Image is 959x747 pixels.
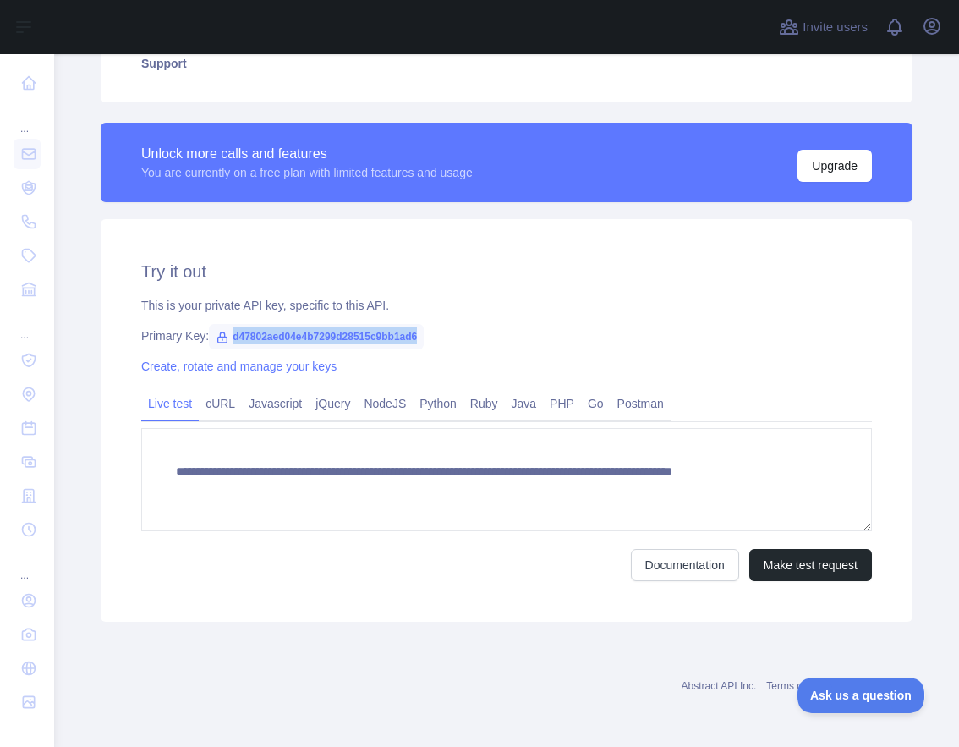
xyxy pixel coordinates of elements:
[803,18,868,37] span: Invite users
[141,390,199,417] a: Live test
[14,548,41,582] div: ...
[505,390,544,417] a: Java
[14,102,41,135] div: ...
[581,390,611,417] a: Go
[209,324,424,349] span: d47802aed04e4b7299d28515c9bb1ad6
[463,390,505,417] a: Ruby
[543,390,581,417] a: PHP
[749,549,872,581] button: Make test request
[14,308,41,342] div: ...
[141,297,872,314] div: This is your private API key, specific to this API.
[121,45,892,82] a: Support
[242,390,309,417] a: Javascript
[631,549,739,581] a: Documentation
[775,14,871,41] button: Invite users
[413,390,463,417] a: Python
[141,360,337,373] a: Create, rotate and manage your keys
[141,164,473,181] div: You are currently on a free plan with limited features and usage
[309,390,357,417] a: jQuery
[682,680,757,692] a: Abstract API Inc.
[797,150,872,182] button: Upgrade
[141,327,872,344] div: Primary Key:
[797,678,925,713] iframe: Toggle Customer Support
[766,680,840,692] a: Terms of service
[199,390,242,417] a: cURL
[141,144,473,164] div: Unlock more calls and features
[611,390,671,417] a: Postman
[141,260,872,283] h2: Try it out
[357,390,413,417] a: NodeJS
